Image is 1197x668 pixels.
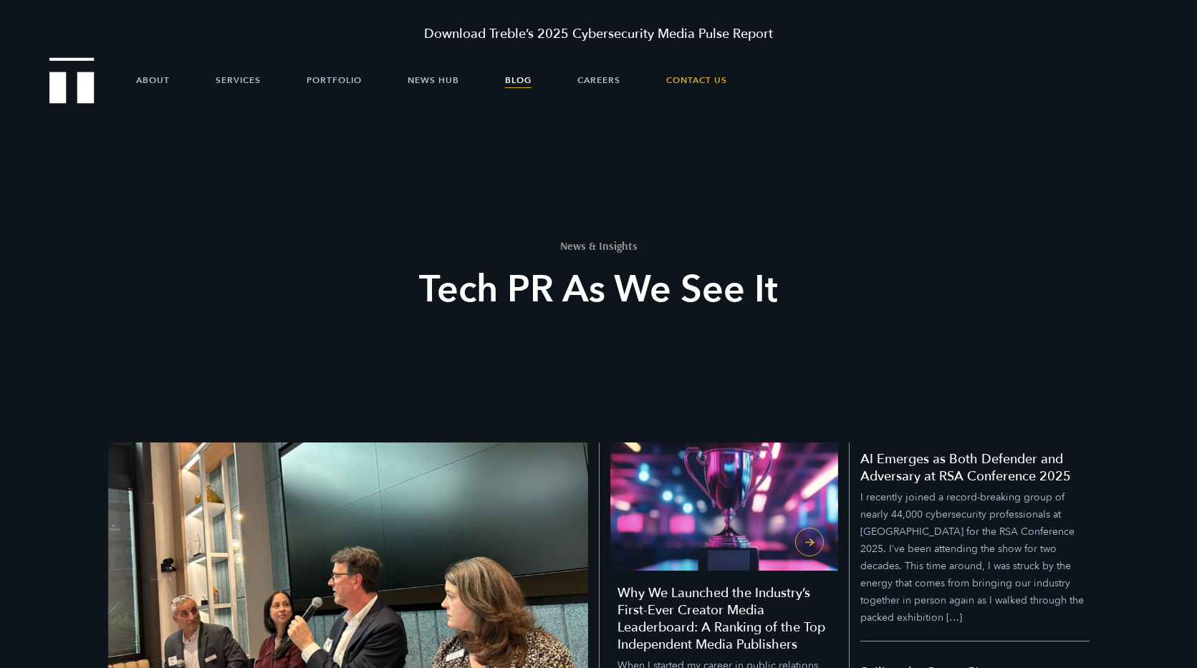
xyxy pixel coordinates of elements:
[49,57,95,103] img: Treble logo
[505,59,532,102] a: Blog
[307,59,362,102] a: Portfolio
[860,451,1090,485] h5: AI Emerges as Both Defender and Adversary at RSA Conference 2025
[408,59,459,102] a: News Hub
[50,59,93,102] a: Treble Homepage
[335,240,863,251] h1: News & Insights
[860,451,1090,642] a: AI Emerges as Both Defender and Adversary at RSA Conference 2025
[617,585,838,654] h4: Why We Launched the Industry’s First-Ever Creator Media Leaderboard: A Ranking of the Top Indepen...
[860,489,1090,626] p: I recently joined a record-breaking group of nearly 44,000 cybersecurity professionals at [GEOGRA...
[610,442,838,571] img: Why We Launched the Industry’s First-Ever Creator Media Leaderboard: A Ranking of the Top Indepen...
[577,59,620,102] a: Careers
[136,59,170,102] a: About
[335,264,863,316] h2: Tech PR As We See It
[216,59,261,102] a: Services
[666,59,727,102] a: Contact Us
